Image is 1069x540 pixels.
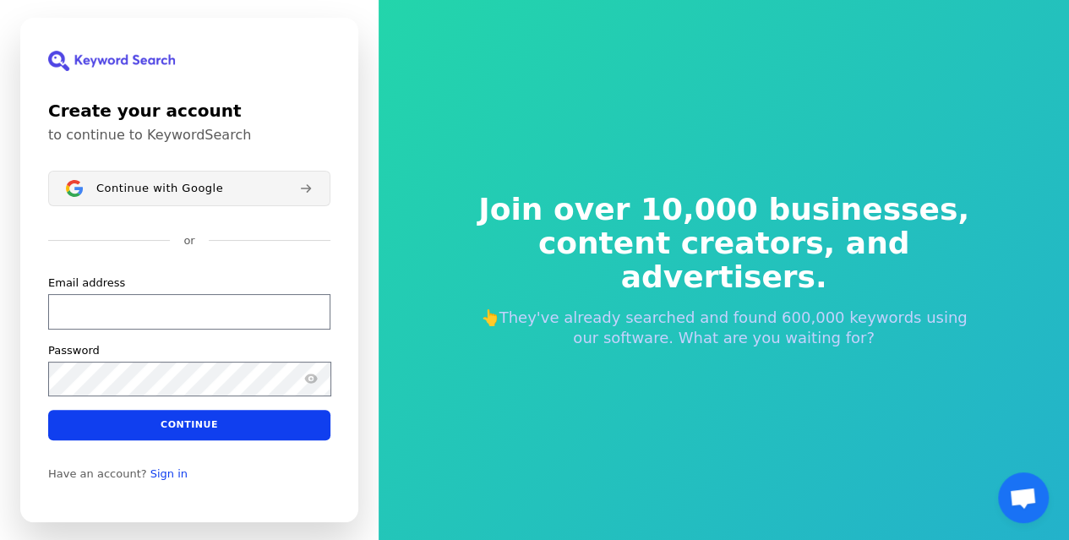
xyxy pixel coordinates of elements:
[998,472,1049,523] a: Open chat
[48,51,175,71] img: KeywordSearch
[66,180,83,197] img: Sign in with Google
[48,171,330,206] button: Sign in with GoogleContinue with Google
[48,98,330,123] h1: Create your account
[48,467,147,481] span: Have an account?
[183,233,194,248] p: or
[48,127,330,144] p: to continue to KeywordSearch
[48,410,330,440] button: Continue
[48,343,100,358] label: Password
[467,193,981,226] span: Join over 10,000 businesses,
[467,226,981,294] span: content creators, and advertisers.
[150,467,188,481] a: Sign in
[467,308,981,348] p: 👆They've already searched and found 600,000 keywords using our software. What are you waiting for?
[48,275,125,291] label: Email address
[96,182,223,195] span: Continue with Google
[301,368,321,389] button: Show password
